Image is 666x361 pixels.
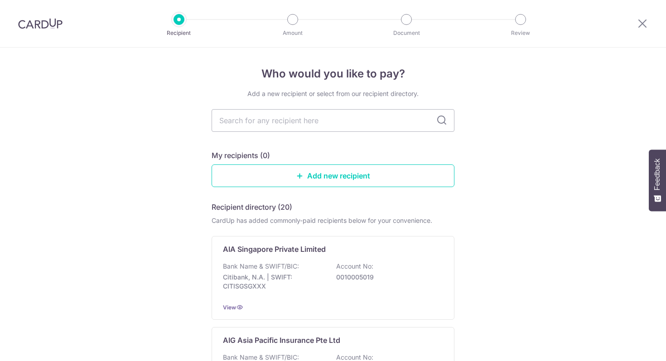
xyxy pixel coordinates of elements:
p: AIA Singapore Private Limited [223,244,326,255]
button: Feedback - Show survey [649,149,666,211]
img: CardUp [18,18,63,29]
p: Review [487,29,554,38]
p: Amount [259,29,326,38]
p: Bank Name & SWIFT/BIC: [223,262,299,271]
p: 0010005019 [336,273,438,282]
p: Citibank, N.A. | SWIFT: CITISGSGXXX [223,273,324,291]
input: Search for any recipient here [212,109,454,132]
div: CardUp has added commonly-paid recipients below for your convenience. [212,216,454,225]
p: Account No: [336,262,373,271]
h4: Who would you like to pay? [212,66,454,82]
h5: My recipients (0) [212,150,270,161]
a: View [223,304,236,311]
p: Document [373,29,440,38]
a: Add new recipient [212,164,454,187]
h5: Recipient directory (20) [212,202,292,212]
div: Add a new recipient or select from our recipient directory. [212,89,454,98]
p: Recipient [145,29,212,38]
iframe: Opens a widget where you can find more information [608,334,657,356]
p: AIG Asia Pacific Insurance Pte Ltd [223,335,340,346]
span: Feedback [653,159,661,190]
